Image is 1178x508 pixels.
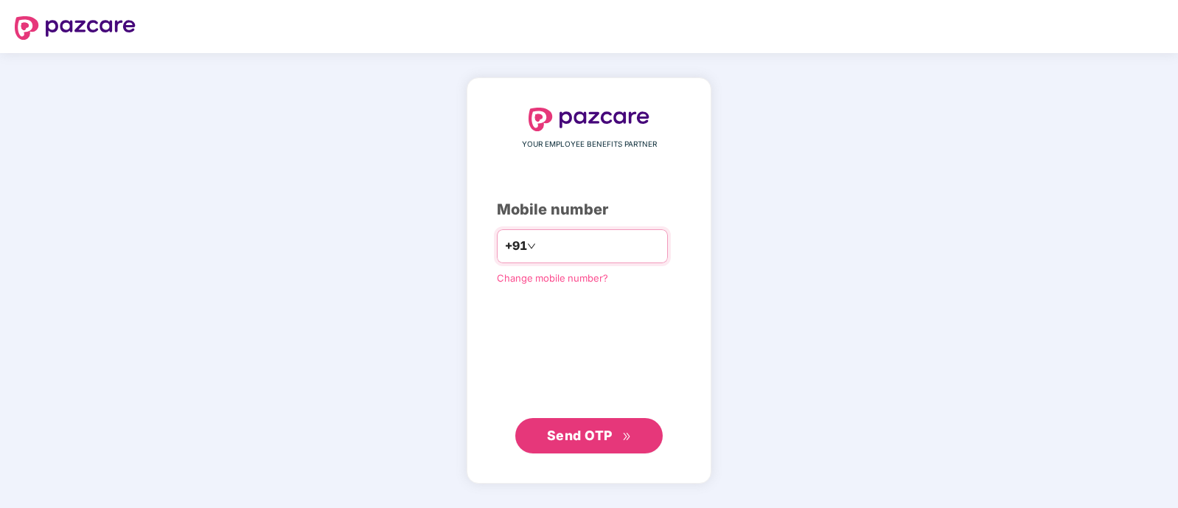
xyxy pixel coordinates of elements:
[515,418,663,453] button: Send OTPdouble-right
[497,198,681,221] div: Mobile number
[527,242,536,251] span: down
[15,16,136,40] img: logo
[529,108,649,131] img: logo
[522,139,657,150] span: YOUR EMPLOYEE BENEFITS PARTNER
[505,237,527,255] span: +91
[497,272,608,284] a: Change mobile number?
[622,432,632,442] span: double-right
[547,428,613,443] span: Send OTP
